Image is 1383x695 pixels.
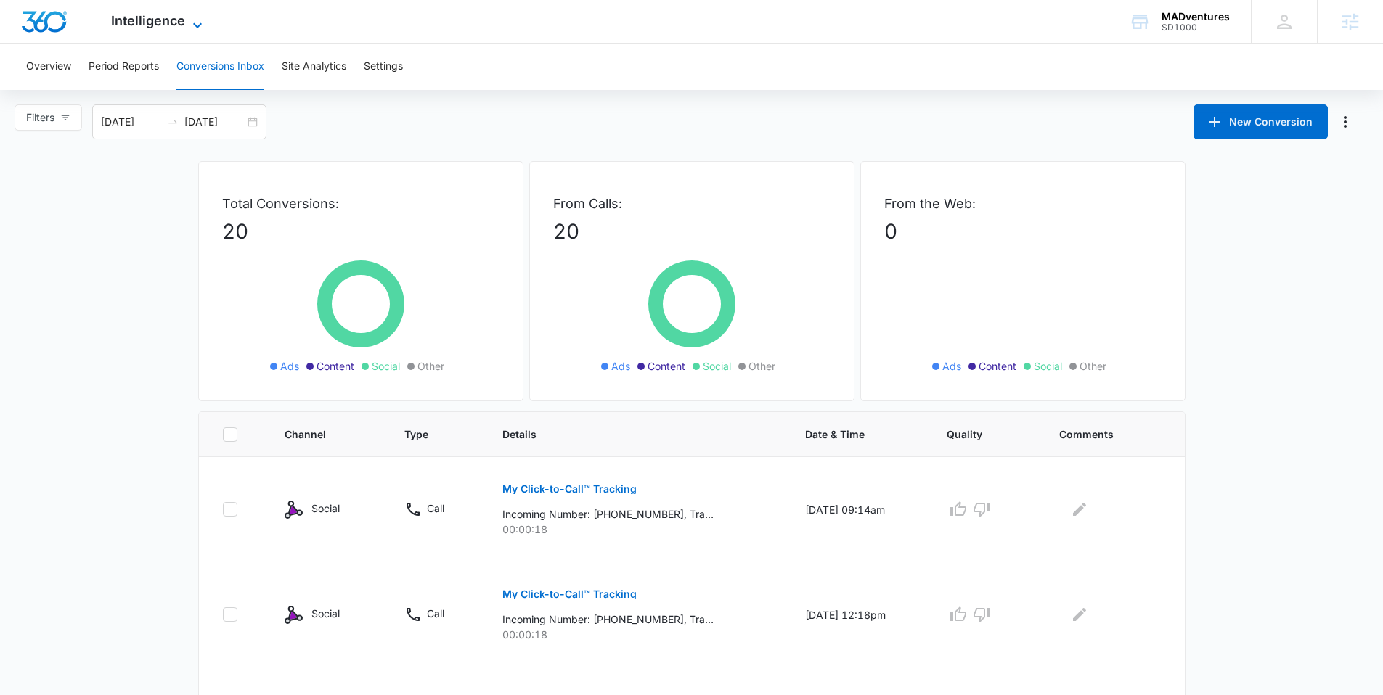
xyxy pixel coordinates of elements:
button: My Click-to-Call™ Tracking [502,472,637,506]
p: Social [311,501,340,516]
span: swap-right [167,116,179,128]
td: [DATE] 12:18pm [788,562,929,667]
p: Call [427,501,444,516]
button: Filters [15,104,82,131]
p: 00:00:18 [502,627,770,642]
span: Other [748,358,775,374]
p: My Click-to-Call™ Tracking [502,589,637,599]
span: Type [404,427,446,442]
p: Call [427,606,444,621]
p: From the Web: [884,194,1162,213]
p: 0 [884,216,1162,247]
span: Ads [280,358,299,374]
p: 00:00:18 [502,522,770,537]
span: Filters [26,110,54,126]
button: Edit Comments [1068,603,1091,626]
span: Ads [942,358,961,374]
input: Start date [101,114,161,130]
button: My Click-to-Call™ Tracking [502,577,637,612]
p: Incoming Number: [PHONE_NUMBER], Tracking Number: [PHONE_NUMBER], Ring To: [PHONE_NUMBER], Caller... [502,612,714,627]
button: Overview [26,44,71,90]
span: to [167,116,179,128]
p: Total Conversions: [222,194,499,213]
button: Manage Numbers [1334,110,1357,133]
span: Ads [611,358,630,374]
span: Intelligence [111,13,185,28]
span: Social [1034,358,1062,374]
button: Conversions Inbox [176,44,264,90]
p: Incoming Number: [PHONE_NUMBER], Tracking Number: [PHONE_NUMBER], Ring To: [PHONE_NUMBER], Caller... [502,506,714,522]
span: Content [317,358,354,374]
div: account name [1162,11,1230,22]
span: Content [979,358,1016,374]
button: Edit Comments [1068,498,1091,521]
button: Site Analytics [282,44,346,90]
span: Details [502,427,749,442]
span: Content [648,358,685,374]
p: Social [311,606,340,621]
button: Period Reports [89,44,159,90]
span: Quality [947,427,1003,442]
p: 20 [553,216,831,247]
button: Settings [364,44,403,90]
td: [DATE] 09:14am [788,457,929,562]
p: 20 [222,216,499,247]
span: Other [417,358,444,374]
p: From Calls: [553,194,831,213]
span: Social [372,358,400,374]
span: Other [1080,358,1106,374]
span: Channel [285,427,348,442]
button: New Conversion [1194,104,1328,139]
span: Social [703,358,731,374]
div: account id [1162,22,1230,33]
p: My Click-to-Call™ Tracking [502,484,637,494]
span: Date & Time [805,427,891,442]
span: Comments [1059,427,1141,442]
input: End date [184,114,245,130]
